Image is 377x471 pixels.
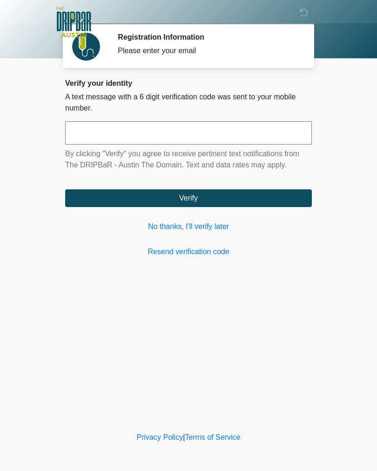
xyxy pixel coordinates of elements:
a: Privacy Policy [137,433,183,441]
img: The DRIPBaR - Austin The Domain Logo [56,7,91,37]
button: Verify [65,189,312,207]
h2: Verify your identity [65,79,312,88]
p: By clicking "Verify" you agree to receive pertinent text notifications from The DRIPBaR - Austin ... [65,148,312,171]
div: Please enter your email [118,45,298,56]
a: | [183,433,185,441]
a: Terms of Service [185,433,240,441]
p: A text message with a 6 digit verification code was sent to your mobile number. [65,91,312,114]
a: Resend verification code [65,246,312,257]
a: No thanks, I'll verify later [65,221,312,232]
img: Agent Avatar [72,33,100,61]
